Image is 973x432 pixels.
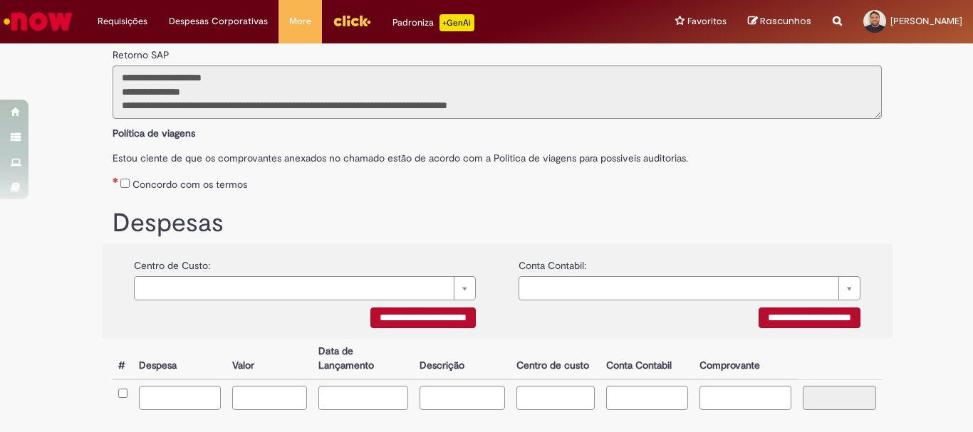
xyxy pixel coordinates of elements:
[760,14,811,28] span: Rascunhos
[289,14,311,28] span: More
[748,15,811,28] a: Rascunhos
[890,15,962,27] span: [PERSON_NAME]
[113,339,133,379] th: #
[113,41,170,62] label: Retorno SAP
[694,339,797,379] th: Comprovante
[414,339,511,379] th: Descrição
[98,14,147,28] span: Requisições
[113,127,195,139] b: Política de viagens
[313,339,414,379] th: Data de Lançamento
[511,339,601,379] th: Centro de custo
[519,251,586,273] label: Conta Contabil:
[132,177,247,191] label: Concordo com os termos
[333,10,371,31] img: click_logo_yellow_360x200.png
[519,276,860,300] a: Limpar campo {0}
[600,339,693,379] th: Conta Contabil
[439,14,474,31] p: +GenAi
[134,251,210,273] label: Centro de Custo:
[133,339,227,379] th: Despesa
[392,14,474,31] div: Padroniza
[169,14,268,28] span: Despesas Corporativas
[687,14,727,28] span: Favoritos
[134,276,476,300] a: Limpar campo {0}
[1,7,75,36] img: ServiceNow
[227,339,313,379] th: Valor
[113,144,882,165] label: Estou ciente de que os comprovantes anexados no chamado estão de acordo com a Politica de viagens...
[113,209,882,238] h1: Despesas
